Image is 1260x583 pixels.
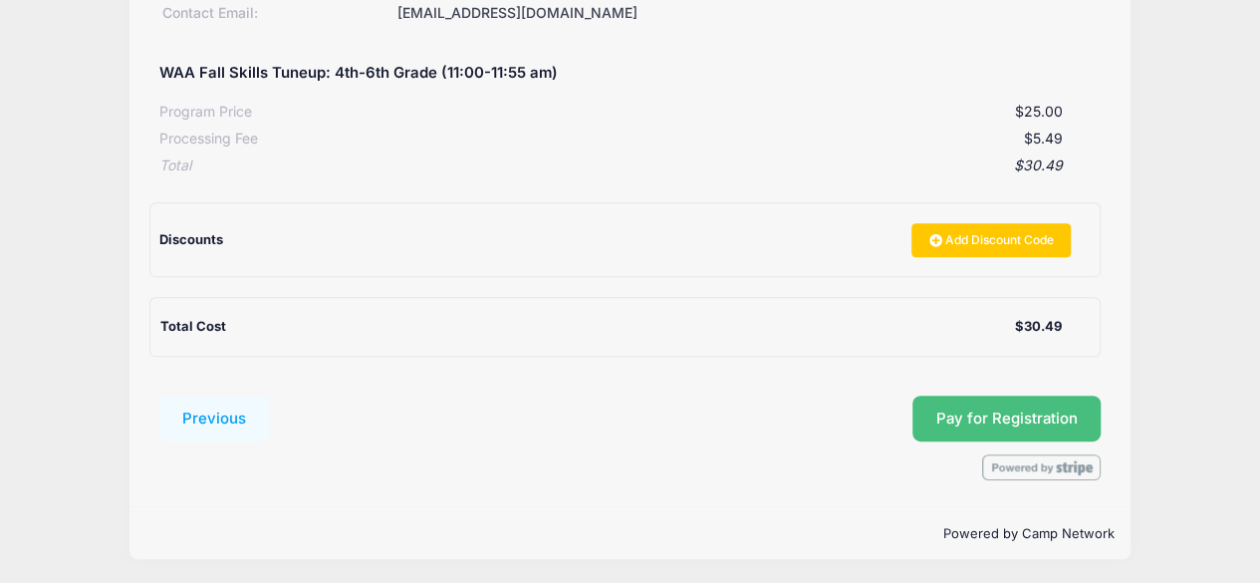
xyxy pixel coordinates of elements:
[159,396,271,441] button: Previous
[394,3,1101,24] div: [EMAIL_ADDRESS][DOMAIN_NAME]
[159,129,258,149] div: Processing Fee
[159,65,558,83] h5: WAA Fall Skills Tuneup: 4th-6th Grade (11:00-11:55 am)
[912,396,1102,441] button: Pay for Registration
[146,524,1115,544] p: Powered by Camp Network
[159,3,394,24] div: Contact Email:
[159,155,191,176] div: Total
[936,410,1078,428] span: Pay for Registration
[258,129,1063,149] div: $5.49
[911,223,1071,257] a: Add Discount Code
[160,317,1015,337] div: Total Cost
[159,231,223,247] span: Discounts
[191,155,1063,176] div: $30.49
[1014,103,1062,120] span: $25.00
[1014,317,1061,337] div: $30.49
[159,102,252,123] div: Program Price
